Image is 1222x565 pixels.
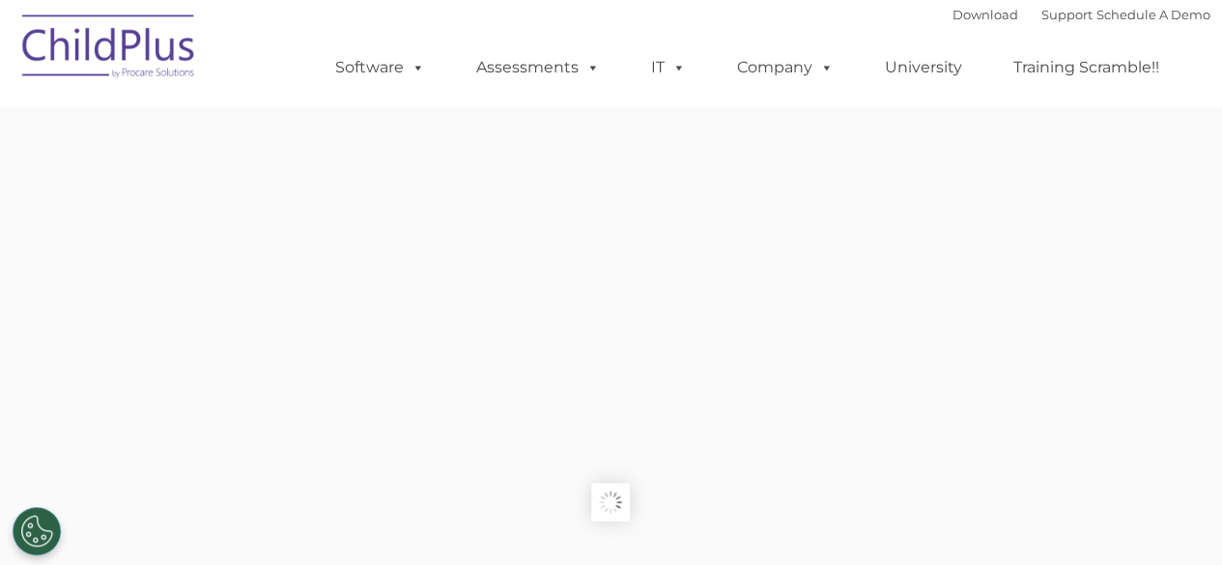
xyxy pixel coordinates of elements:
a: Training Scramble!! [994,48,1179,87]
a: IT [632,48,705,87]
img: ChildPlus by Procare Solutions [13,1,206,98]
a: Assessments [457,48,619,87]
a: Schedule A Demo [1096,7,1210,22]
font: | [952,7,1210,22]
a: University [866,48,981,87]
button: Cookies Settings [13,507,61,555]
a: Company [718,48,853,87]
a: Download [952,7,1018,22]
a: Support [1041,7,1093,22]
a: Software [316,48,444,87]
